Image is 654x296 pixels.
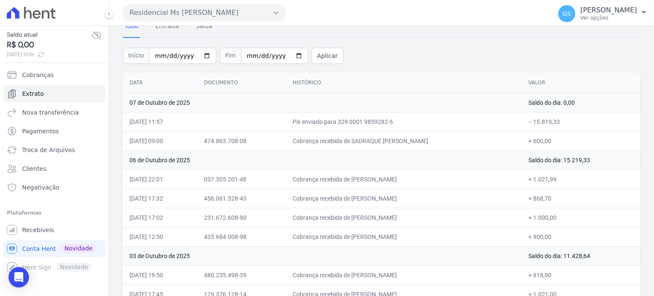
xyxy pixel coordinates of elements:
a: Saída [194,16,214,38]
th: Valor [522,72,640,93]
span: Troca de Arquivos [22,146,75,154]
th: Data [123,72,197,93]
span: Extrato [22,89,44,98]
span: [DATE] 13:19 [7,51,92,58]
td: 03 de Outubro de 2025 [123,246,522,265]
td: [DATE] 17:02 [123,208,197,227]
button: Aplicar [312,48,343,64]
span: Fim [220,48,241,64]
td: − 15.819,33 [522,112,640,131]
td: 480.235.498-39 [197,265,286,285]
td: Cobrança recebida de [PERSON_NAME] [286,170,522,189]
span: Cobranças [22,71,54,79]
p: Ver opções [580,14,637,21]
td: Saldo do dia: 0,00 [522,93,640,112]
span: R$ 0,00 [7,39,92,51]
td: + 1.000,00 [522,208,640,227]
a: Tudo [123,16,140,38]
td: Cobrança recebida de SADRAQUE [PERSON_NAME] [286,131,522,150]
span: Conta Hent [22,244,56,253]
td: Cobrança recebida de [PERSON_NAME] [286,208,522,227]
a: Clientes [3,160,105,177]
span: Pagamentos [22,127,59,135]
div: Open Intercom Messenger [9,267,29,287]
td: + 868,70 [522,189,640,208]
button: GS [PERSON_NAME] Ver opções [551,2,654,26]
td: [DATE] 09:00 [123,131,197,150]
td: 456.061.528-43 [197,189,286,208]
td: [DATE] 17:32 [123,189,197,208]
td: 037.305.201-48 [197,170,286,189]
a: Extrato [3,85,105,102]
a: Pagamentos [3,123,105,140]
th: Documento [197,72,286,93]
div: Plataformas [7,208,102,218]
a: Troca de Arquivos [3,141,105,158]
p: [PERSON_NAME] [580,6,637,14]
td: Saldo do dia: 15.219,33 [522,150,640,170]
a: Recebíveis [3,221,105,239]
nav: Sidebar [7,66,102,276]
td: [DATE] 22:01 [123,170,197,189]
span: Novidade [61,244,96,253]
a: Negativação [3,179,105,196]
span: Nova transferência [22,108,79,117]
a: Cobranças [3,66,105,83]
span: Saldo atual [7,30,92,39]
td: [DATE] 11:57 [123,112,197,131]
td: 231.672.608-90 [197,208,286,227]
td: + 900,00 [522,227,640,246]
a: Entrada [154,16,181,38]
td: 06 de Outubro de 2025 [123,150,522,170]
td: + 918,90 [522,265,640,285]
span: Recebíveis [22,226,54,234]
td: 435.684.008-98 [197,227,286,246]
a: Conta Hent Novidade [3,240,105,257]
a: Nova transferência [3,104,105,121]
td: [DATE] 19:50 [123,265,197,285]
td: + 600,00 [522,131,640,150]
td: Cobrança recebida de [PERSON_NAME] [286,265,522,285]
span: Clientes [22,164,46,173]
span: GS [562,11,571,17]
td: Saldo do dia: 11.428,64 [522,246,640,265]
button: Residencial Ms [PERSON_NAME] [123,4,286,21]
td: Pix enviado para 329 0001 9859282-6 [286,112,522,131]
span: Início [123,48,149,64]
td: Cobrança recebida de [PERSON_NAME] [286,189,522,208]
span: Negativação [22,183,60,192]
td: Cobrança recebida de [PERSON_NAME] [286,227,522,246]
td: [DATE] 12:50 [123,227,197,246]
td: 07 de Outubro de 2025 [123,93,522,112]
th: Histórico [286,72,522,93]
td: 474.863.708-08 [197,131,286,150]
td: + 1.021,99 [522,170,640,189]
